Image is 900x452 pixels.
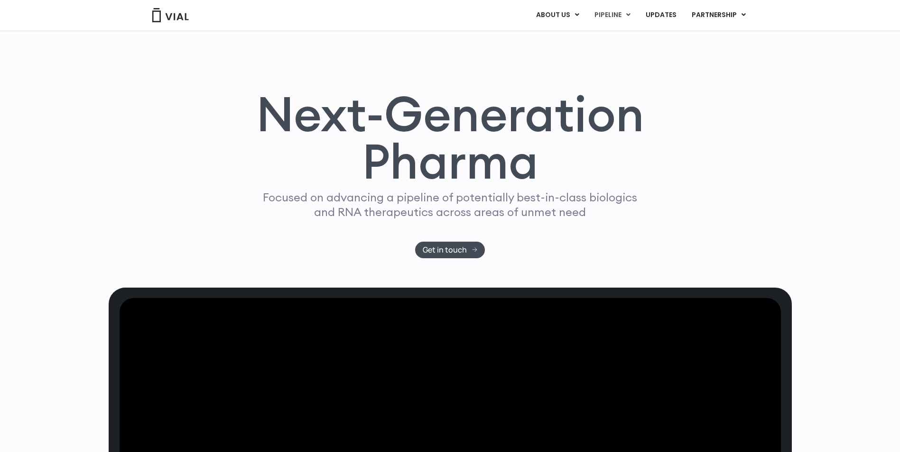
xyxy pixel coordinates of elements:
[587,7,638,23] a: PIPELINEMenu Toggle
[529,7,586,23] a: ABOUT USMenu Toggle
[151,8,189,22] img: Vial Logo
[423,246,467,253] span: Get in touch
[245,90,656,186] h1: Next-Generation Pharma
[259,190,641,219] p: Focused on advancing a pipeline of potentially best-in-class biologics and RNA therapeutics acros...
[415,242,485,258] a: Get in touch
[638,7,684,23] a: UPDATES
[684,7,753,23] a: PARTNERSHIPMenu Toggle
